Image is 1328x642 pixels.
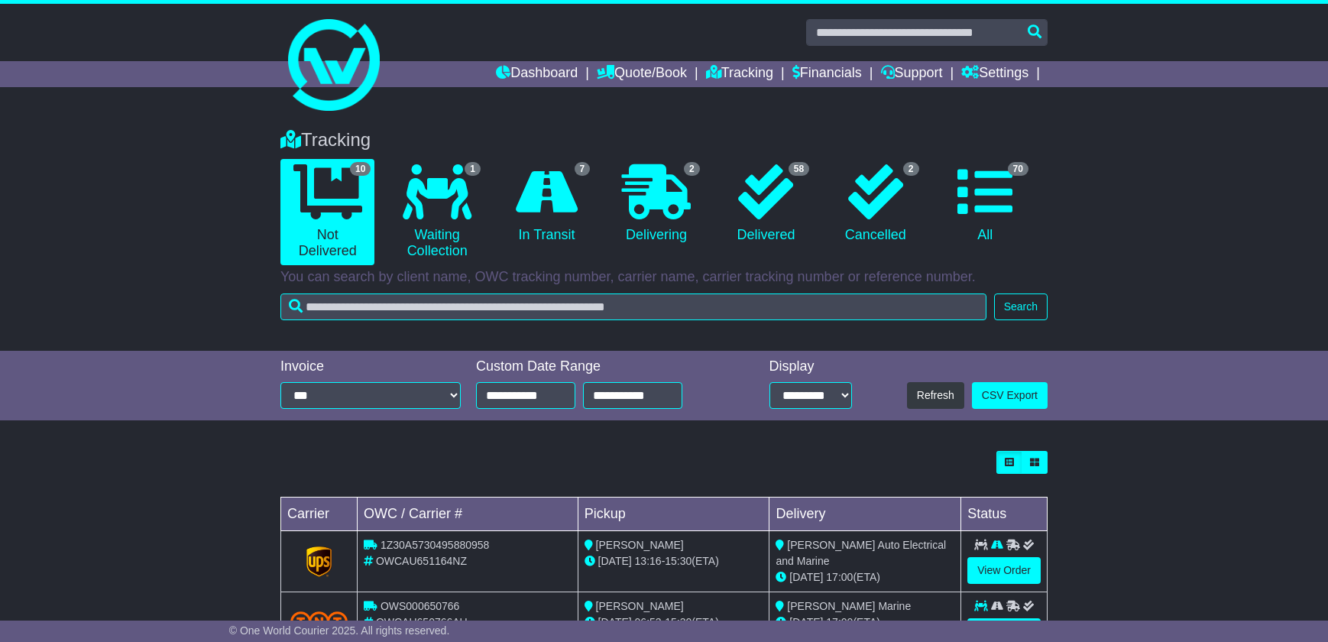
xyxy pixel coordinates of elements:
[907,382,964,409] button: Refresh
[665,616,692,628] span: 15:30
[635,616,662,628] span: 06:53
[585,553,763,569] div: - (ETA)
[972,382,1048,409] a: CSV Export
[706,61,773,87] a: Tracking
[719,159,813,249] a: 58 Delivered
[496,61,578,87] a: Dashboard
[635,555,662,567] span: 13:16
[769,358,852,375] div: Display
[961,61,1028,87] a: Settings
[769,498,961,531] td: Delivery
[376,616,468,628] span: OWCAU650766AU
[994,293,1048,320] button: Search
[273,129,1055,151] div: Tracking
[787,600,911,612] span: [PERSON_NAME] Marine
[597,61,687,87] a: Quote/Book
[280,358,461,375] div: Invoice
[903,162,919,176] span: 2
[826,571,853,583] span: 17:00
[792,61,862,87] a: Financials
[280,269,1048,286] p: You can search by client name, OWC tracking number, carrier name, carrier tracking number or refe...
[381,600,460,612] span: OWS000650766
[826,616,853,628] span: 17:00
[938,159,1032,249] a: 70 All
[828,159,922,249] a: 2 Cancelled
[684,162,700,176] span: 2
[465,162,481,176] span: 1
[229,624,450,637] span: © One World Courier 2025. All rights reserved.
[881,61,943,87] a: Support
[390,159,484,265] a: 1 Waiting Collection
[776,539,946,567] span: [PERSON_NAME] Auto Electrical and Marine
[290,611,348,632] img: TNT_Domestic.png
[789,616,823,628] span: [DATE]
[306,546,332,577] img: GetCarrierServiceLogo
[280,159,374,265] a: 10 Not Delivered
[967,557,1041,584] a: View Order
[789,571,823,583] span: [DATE]
[665,555,692,567] span: 15:30
[500,159,594,249] a: 7 In Transit
[578,498,769,531] td: Pickup
[350,162,371,176] span: 10
[598,555,632,567] span: [DATE]
[376,555,467,567] span: OWCAU651164NZ
[596,539,684,551] span: [PERSON_NAME]
[381,539,489,551] span: 1Z30A5730495880958
[585,614,763,631] div: - (ETA)
[596,600,684,612] span: [PERSON_NAME]
[1008,162,1028,176] span: 70
[598,616,632,628] span: [DATE]
[776,614,954,631] div: (ETA)
[961,498,1048,531] td: Status
[281,498,358,531] td: Carrier
[776,569,954,585] div: (ETA)
[575,162,591,176] span: 7
[476,358,721,375] div: Custom Date Range
[609,159,703,249] a: 2 Delivering
[358,498,578,531] td: OWC / Carrier #
[789,162,809,176] span: 58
